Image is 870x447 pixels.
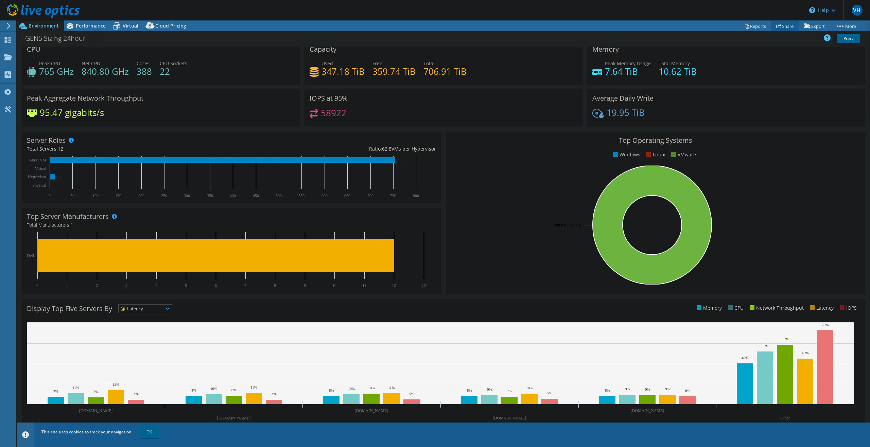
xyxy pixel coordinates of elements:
[493,416,526,420] text: [DOMAIN_NAME]
[348,386,355,391] text: 10%
[665,387,670,391] text: 9%
[838,304,857,312] li: IOPS
[134,392,139,396] text: 4%
[230,193,236,198] text: 400
[726,304,744,312] li: CPU
[119,305,163,313] span: Latency
[112,382,119,386] text: 14%
[388,385,395,390] text: 11%
[362,283,366,288] text: 11
[852,5,863,16] span: VH
[155,22,186,29] span: Cloud Pricing
[70,193,74,198] text: 50
[771,21,799,31] a: Share
[739,21,771,31] a: Reports
[372,68,416,75] h4: 359.74 TiB
[39,60,60,67] span: Peak CPU
[250,385,257,389] text: 11%
[611,151,640,158] li: Windows
[822,323,829,327] text: 73%
[66,283,68,288] text: 1
[526,386,533,390] text: 10%
[782,337,788,341] text: 59%
[231,388,237,392] text: 8%
[423,68,467,75] h4: 706.91 TiB
[413,193,419,198] text: 800
[125,283,127,288] text: 3
[802,351,808,355] text: 45%
[70,222,73,228] span: 1
[367,193,373,198] text: 700
[76,22,106,29] span: Performance
[742,356,748,360] text: 40%
[409,392,414,396] text: 5%
[27,46,40,53] h3: CPU
[390,193,396,198] text: 750
[808,304,834,312] li: Latency
[123,22,138,29] span: Virtual
[191,388,196,392] text: 8%
[53,389,58,393] text: 7%
[554,222,567,227] tspan: 100.0%
[368,386,375,390] text: 10%
[27,137,66,144] h3: Server Roles
[298,193,304,198] text: 550
[93,390,99,394] text: 7%
[507,389,512,393] text: 7%
[36,283,38,288] text: 0
[29,158,46,162] text: Guest VM
[631,408,664,413] text: [DOMAIN_NAME]
[398,159,403,162] text: 754
[184,193,190,198] text: 300
[310,94,348,102] h3: IOPS at 95%
[27,253,34,258] text: Dell
[645,387,650,391] text: 9%
[276,193,282,198] text: 500
[253,193,259,198] text: 450
[92,193,99,198] text: 100
[423,60,435,67] span: Total
[567,222,580,227] tspan: ESXi 8.0
[27,94,143,102] h3: Peak Aggregate Network Throughput
[32,183,46,188] text: Physical
[605,68,651,75] h4: 7.64 TiB
[607,109,645,116] h4: 19.95 TiB
[669,151,696,158] li: VMware
[645,151,665,158] li: Linux
[155,283,157,288] text: 4
[215,283,217,288] text: 6
[625,387,630,391] text: 9%
[231,145,436,153] div: Ratio: VMs per Hypervisor
[355,408,388,413] text: [DOMAIN_NAME]
[809,7,815,13] svg: \n
[321,60,333,67] span: Used
[79,408,113,413] text: [DOMAIN_NAME]
[321,68,365,75] h4: 347.18 TiB
[659,68,697,75] h4: 10.62 TiB
[140,426,159,438] a: OK
[29,22,59,29] span: Environment
[344,193,350,198] text: 650
[372,60,382,67] span: Free
[27,221,436,229] h4: Total Manufacturers:
[329,388,334,392] text: 8%
[830,21,862,31] a: More
[310,46,336,53] h3: Capacity
[40,109,104,116] h4: 95.47 gigabits/s
[592,94,654,102] h3: Average Daily Write
[138,193,144,198] text: 200
[27,145,231,153] div: Total Servers:
[22,35,96,42] h1: GEN5 Sizing 24hour
[58,175,62,179] text: 12
[244,283,246,288] text: 7
[160,68,187,75] h4: 22
[451,137,860,144] h3: Top Operating Systems
[762,344,768,348] text: 52%
[39,68,74,75] h4: 765 GHz
[605,60,651,67] span: Peak Memory Usage
[547,391,552,395] text: 5%
[27,213,109,220] h3: Top Server Manufacturers
[272,392,277,396] text: 4%
[161,193,167,198] text: 250
[82,68,129,75] h4: 840.80 GHz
